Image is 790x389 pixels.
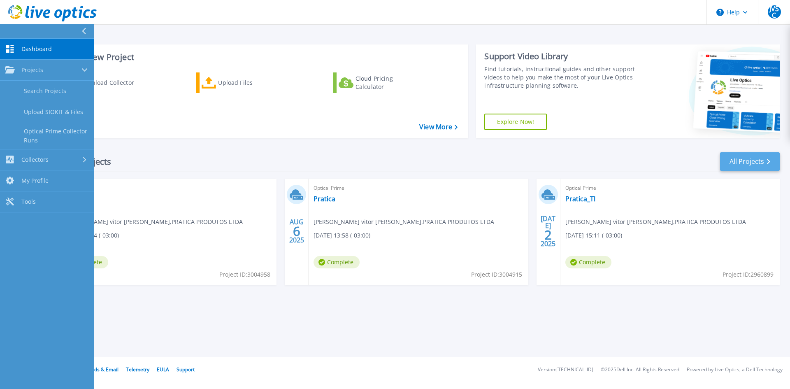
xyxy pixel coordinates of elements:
[21,198,36,205] span: Tools
[314,231,370,240] span: [DATE] 13:58 (-03:00)
[544,231,552,238] span: 2
[177,366,195,373] a: Support
[21,177,49,184] span: My Profile
[58,72,150,93] a: Download Collector
[293,228,300,235] span: 6
[289,216,304,246] div: AUG 2025
[565,195,595,203] a: Pratica_TI
[126,366,149,373] a: Telemetry
[601,367,679,373] li: © 2025 Dell Inc. All Rights Reserved
[565,217,746,226] span: [PERSON_NAME] vitor [PERSON_NAME] , PRATICA PRODUTOS LTDA
[687,367,783,373] li: Powered by Live Optics, a Dell Technology
[91,366,118,373] a: Ads & Email
[333,72,425,93] a: Cloud Pricing Calculator
[565,184,775,193] span: Optical Prime
[768,5,781,19] span: JVSC
[58,53,458,62] h3: Start a New Project
[484,114,547,130] a: Explore Now!
[157,366,169,373] a: EULA
[21,156,49,163] span: Collectors
[484,51,639,62] div: Support Video Library
[196,72,288,93] a: Upload Files
[565,231,622,240] span: [DATE] 15:11 (-03:00)
[355,75,421,91] div: Cloud Pricing Calculator
[79,75,145,91] div: Download Collector
[471,270,522,279] span: Project ID: 3004915
[21,66,43,74] span: Projects
[720,152,780,171] a: All Projects
[218,75,284,91] div: Upload Files
[314,195,335,203] a: Pratica
[538,367,593,373] li: Version: [TECHNICAL_ID]
[62,184,272,193] span: Optical Prime
[540,216,556,246] div: [DATE] 2025
[723,270,774,279] span: Project ID: 2960899
[314,184,523,193] span: Optical Prime
[314,217,494,226] span: [PERSON_NAME] vitor [PERSON_NAME] , PRATICA PRODUTOS LTDA
[62,217,243,226] span: [PERSON_NAME] vitor [PERSON_NAME] , PRATICA PRODUTOS LTDA
[484,65,639,90] div: Find tutorials, instructional guides and other support videos to help you make the most of your L...
[314,256,360,268] span: Complete
[565,256,611,268] span: Complete
[219,270,270,279] span: Project ID: 3004958
[419,123,458,131] a: View More
[21,45,52,53] span: Dashboard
